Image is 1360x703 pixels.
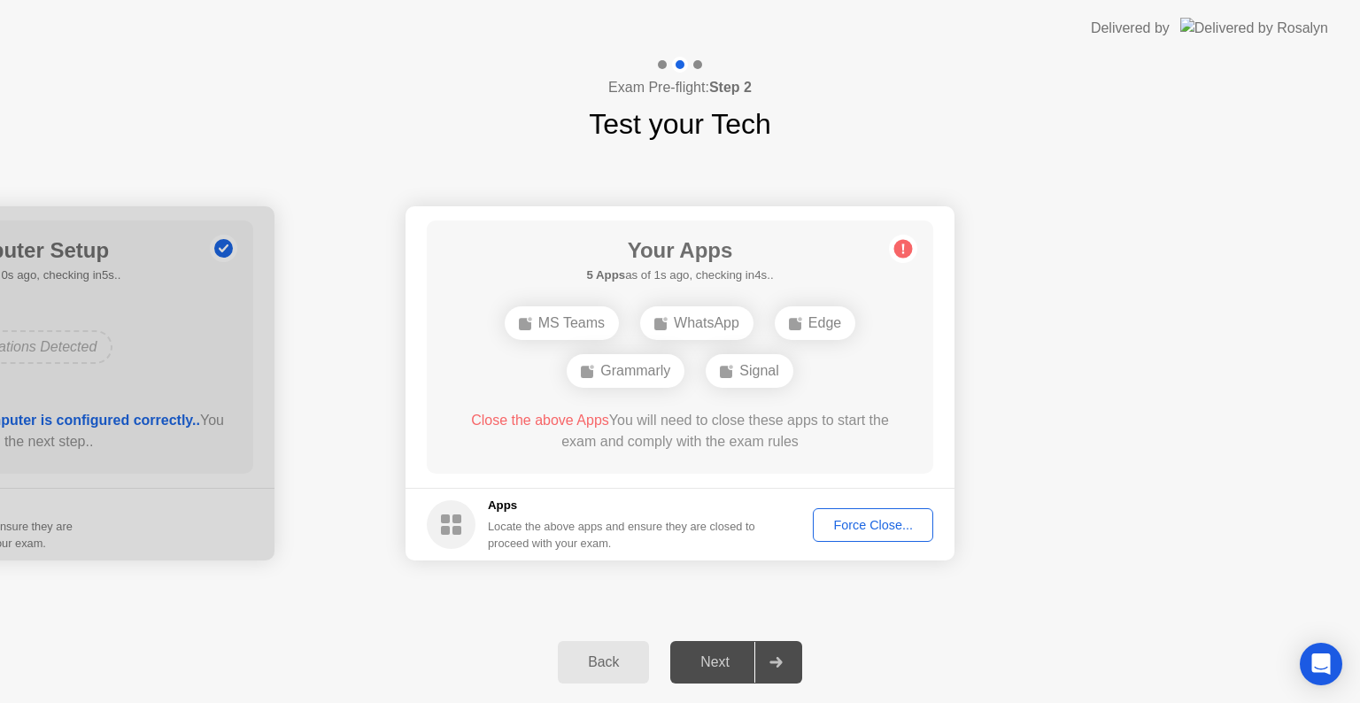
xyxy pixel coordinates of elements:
div: Grammarly [567,354,684,388]
h4: Exam Pre-flight: [608,77,752,98]
div: Edge [775,306,855,340]
button: Force Close... [813,508,933,542]
h1: Your Apps [586,235,773,267]
div: Signal [706,354,792,388]
div: Force Close... [819,518,927,532]
div: Back [563,654,644,670]
div: You will need to close these apps to start the exam and comply with the exam rules [452,410,908,452]
b: 5 Apps [586,268,625,282]
div: Open Intercom Messenger [1300,643,1342,685]
div: Next [676,654,754,670]
span: Close the above Apps [471,413,609,428]
div: WhatsApp [640,306,753,340]
div: MS Teams [505,306,619,340]
h1: Test your Tech [589,103,771,145]
h5: Apps [488,497,756,514]
div: Locate the above apps and ensure they are closed to proceed with your exam. [488,518,756,552]
img: Delivered by Rosalyn [1180,18,1328,38]
div: Delivered by [1091,18,1170,39]
b: Step 2 [709,80,752,95]
h5: as of 1s ago, checking in4s.. [586,267,773,284]
button: Back [558,641,649,684]
button: Next [670,641,802,684]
